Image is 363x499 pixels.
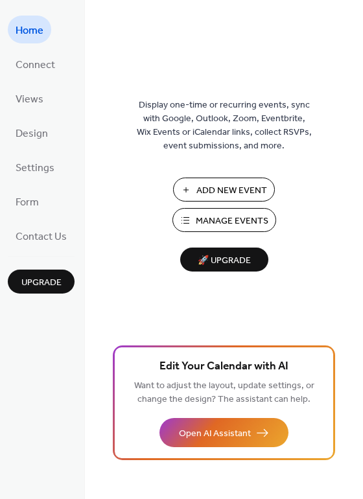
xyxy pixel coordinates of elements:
[8,16,51,43] a: Home
[196,184,267,198] span: Add New Event
[16,124,48,144] span: Design
[179,427,251,441] span: Open AI Assistant
[21,276,62,290] span: Upgrade
[8,222,75,250] a: Contact Us
[16,227,67,247] span: Contact Us
[8,50,63,78] a: Connect
[159,418,288,447] button: Open AI Assistant
[8,270,75,294] button: Upgrade
[8,153,62,181] a: Settings
[134,377,314,408] span: Want to adjust the layout, update settings, or change the design? The assistant can help.
[16,192,39,213] span: Form
[173,178,275,202] button: Add New Event
[16,158,54,178] span: Settings
[196,215,268,228] span: Manage Events
[16,21,43,41] span: Home
[16,55,55,75] span: Connect
[16,89,43,110] span: Views
[8,187,47,215] a: Form
[172,208,276,232] button: Manage Events
[159,358,288,376] span: Edit Your Calendar with AI
[8,119,56,146] a: Design
[188,252,261,270] span: 🚀 Upgrade
[8,84,51,112] a: Views
[180,248,268,272] button: 🚀 Upgrade
[137,99,312,153] span: Display one-time or recurring events, sync with Google, Outlook, Zoom, Eventbrite, Wix Events or ...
